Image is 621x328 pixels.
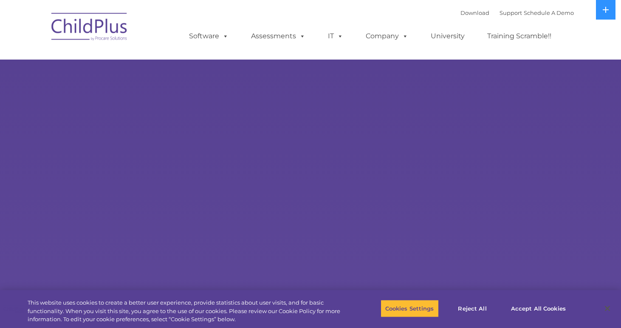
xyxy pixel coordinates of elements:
button: Cookies Settings [381,299,439,317]
font: | [460,9,574,16]
div: This website uses cookies to create a better user experience, provide statistics about user visit... [28,299,342,324]
a: Download [460,9,489,16]
img: ChildPlus by Procare Solutions [47,7,132,49]
a: Training Scramble!! [479,28,560,45]
a: Schedule A Demo [524,9,574,16]
a: Support [500,9,522,16]
button: Close [598,299,617,318]
a: Assessments [243,28,314,45]
a: Software [181,28,237,45]
a: IT [319,28,352,45]
button: Reject All [446,299,499,317]
a: University [422,28,473,45]
button: Accept All Cookies [506,299,570,317]
a: Company [357,28,417,45]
